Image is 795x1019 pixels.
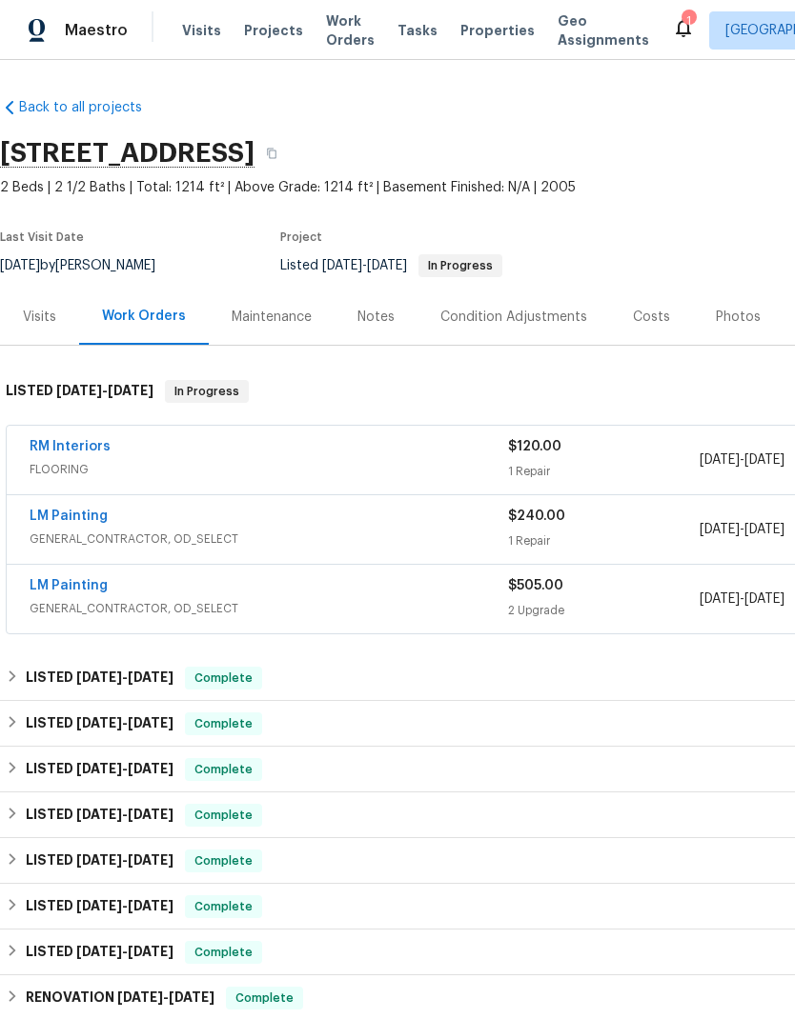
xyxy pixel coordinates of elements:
[76,808,122,821] span: [DATE]
[23,308,56,327] div: Visits
[169,990,214,1004] span: [DATE]
[30,460,508,479] span: FLOORING
[76,670,173,684] span: -
[108,384,153,397] span: [DATE]
[700,523,740,536] span: [DATE]
[26,895,173,918] h6: LISTED
[167,382,247,401] span: In Progress
[700,520,785,539] span: -
[128,853,173,867] span: [DATE]
[187,851,260,870] span: Complete
[128,899,173,912] span: [DATE]
[280,259,502,272] span: Listed
[76,670,122,684] span: [DATE]
[182,21,221,40] span: Visits
[367,259,407,272] span: [DATE]
[6,380,153,403] h6: LISTED
[357,308,395,327] div: Notes
[700,450,785,470] span: -
[440,308,587,327] div: Condition Adjustments
[128,762,173,775] span: [DATE]
[56,384,102,397] span: [DATE]
[76,762,122,775] span: [DATE]
[508,531,700,550] div: 1 Repair
[420,260,500,271] span: In Progress
[30,509,108,523] a: LM Painting
[322,259,362,272] span: [DATE]
[76,945,122,958] span: [DATE]
[128,808,173,821] span: [DATE]
[187,714,260,733] span: Complete
[76,899,122,912] span: [DATE]
[508,509,565,523] span: $240.00
[228,989,301,1008] span: Complete
[716,308,761,327] div: Photos
[128,716,173,729] span: [DATE]
[700,589,785,609] span: -
[187,806,260,825] span: Complete
[76,853,173,867] span: -
[255,136,289,170] button: Copy Address
[682,11,695,30] div: 1
[558,11,649,50] span: Geo Assignments
[26,667,173,689] h6: LISTED
[76,808,173,821] span: -
[508,440,561,453] span: $120.00
[76,716,122,729] span: [DATE]
[76,716,173,729] span: -
[30,440,111,453] a: RM Interiors
[326,11,375,50] span: Work Orders
[26,758,173,781] h6: LISTED
[128,670,173,684] span: [DATE]
[26,804,173,827] h6: LISTED
[26,941,173,964] h6: LISTED
[187,943,260,962] span: Complete
[460,21,535,40] span: Properties
[700,453,740,467] span: [DATE]
[232,308,312,327] div: Maintenance
[102,307,186,326] div: Work Orders
[117,990,214,1004] span: -
[76,945,173,958] span: -
[508,579,563,592] span: $505.00
[187,760,260,779] span: Complete
[30,599,508,618] span: GENERAL_CONTRACTOR, OD_SELECT
[56,384,153,397] span: -
[30,529,508,549] span: GENERAL_CONTRACTOR, OD_SELECT
[76,853,122,867] span: [DATE]
[322,259,407,272] span: -
[244,21,303,40] span: Projects
[76,899,173,912] span: -
[128,945,173,958] span: [DATE]
[30,579,108,592] a: LM Painting
[280,231,322,243] span: Project
[187,897,260,916] span: Complete
[65,21,128,40] span: Maestro
[187,669,260,688] span: Complete
[26,849,173,872] h6: LISTED
[633,308,670,327] div: Costs
[508,601,700,620] div: 2 Upgrade
[26,712,173,735] h6: LISTED
[744,523,785,536] span: [DATE]
[744,592,785,606] span: [DATE]
[700,592,740,606] span: [DATE]
[508,462,700,481] div: 1 Repair
[397,24,438,37] span: Tasks
[117,990,163,1004] span: [DATE]
[26,987,214,1009] h6: RENOVATION
[76,762,173,775] span: -
[744,453,785,467] span: [DATE]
